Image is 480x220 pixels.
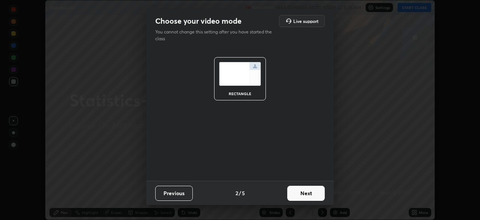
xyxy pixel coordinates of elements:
[235,189,238,197] h4: 2
[239,189,241,197] h4: /
[225,92,255,96] div: rectangle
[242,189,245,197] h4: 5
[155,29,277,42] p: You cannot change this setting after you have started the class
[155,186,193,201] button: Previous
[219,62,261,86] img: normalScreenIcon.ae25ed63.svg
[155,16,241,26] h2: Choose your video mode
[287,186,325,201] button: Next
[293,19,318,23] h5: Live support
